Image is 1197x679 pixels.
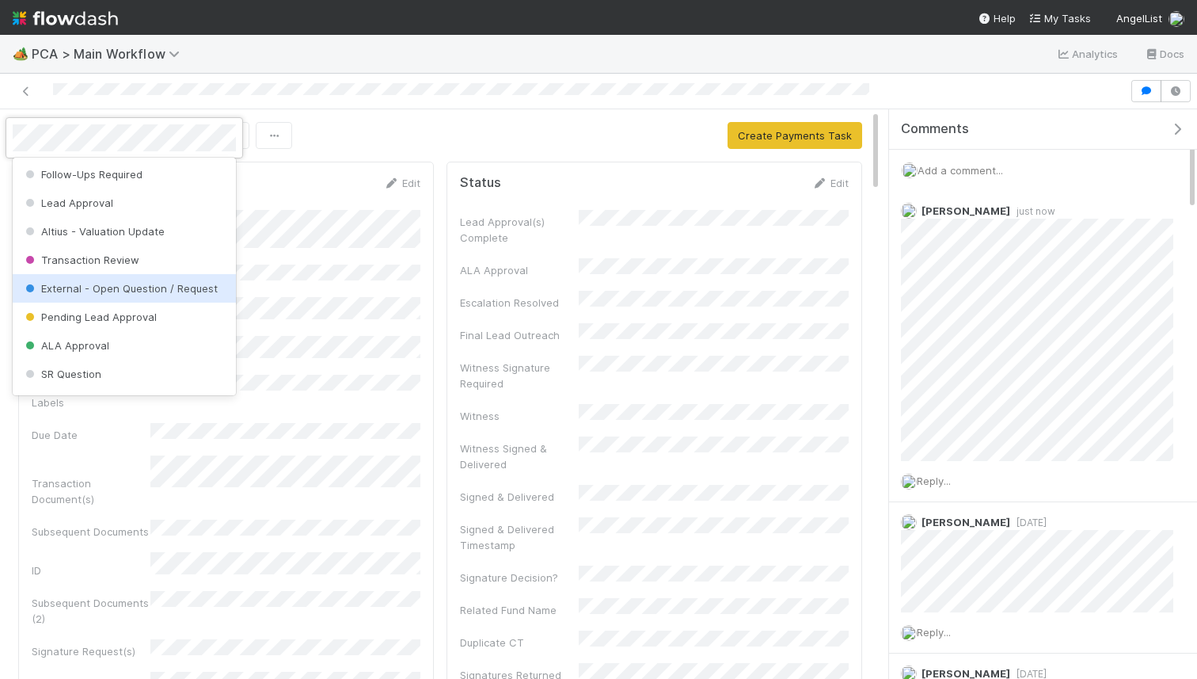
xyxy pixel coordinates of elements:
[22,225,165,238] span: Altius - Valuation Update
[22,282,218,295] span: External - Open Question / Request
[22,168,142,181] span: Follow-Ups Required
[22,254,139,266] span: Transaction Review
[22,311,157,323] span: Pending Lead Approval
[22,339,109,352] span: ALA Approval
[22,196,113,209] span: Lead Approval
[22,368,101,380] span: SR Question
